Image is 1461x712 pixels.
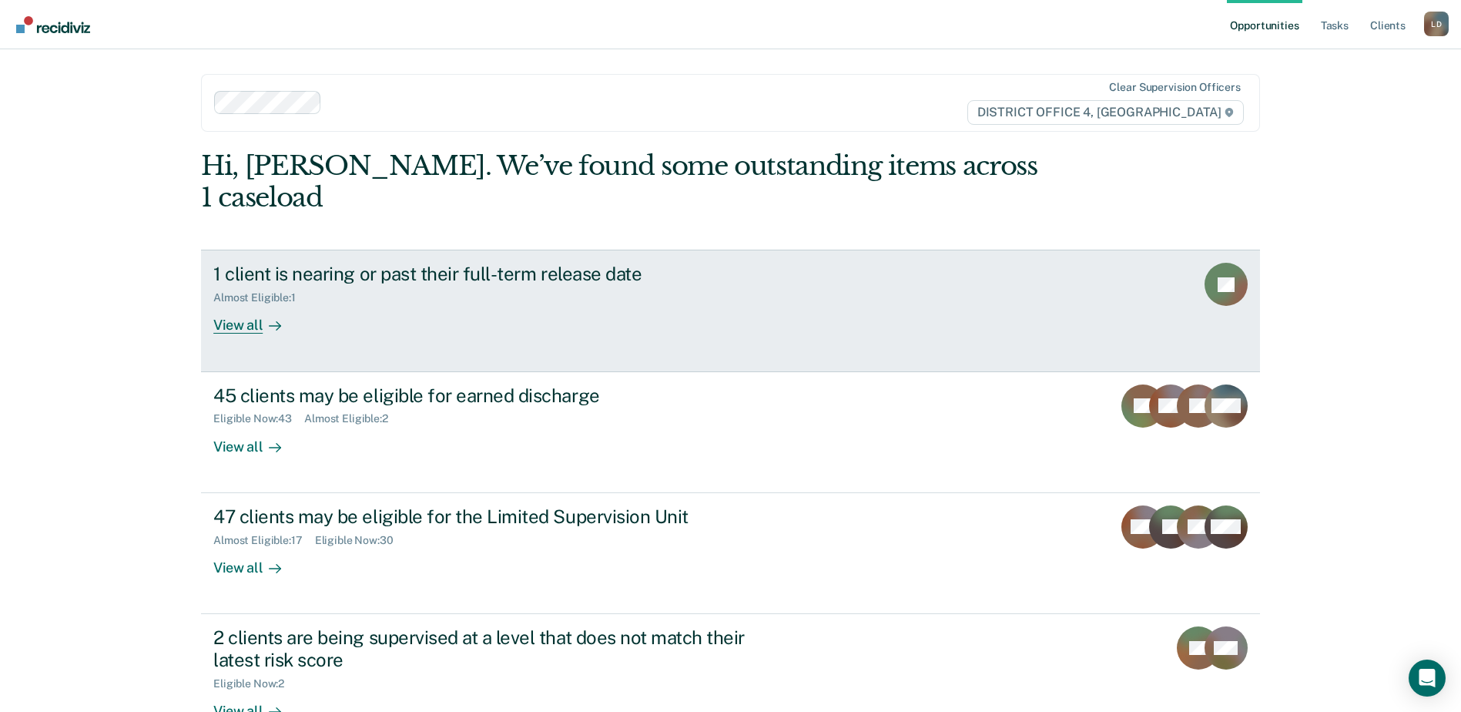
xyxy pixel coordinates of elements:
div: Clear supervision officers [1109,81,1240,94]
a: 1 client is nearing or past their full-term release dateAlmost Eligible:1View all [201,250,1260,371]
div: 2 clients are being supervised at a level that does not match their latest risk score [213,626,754,671]
div: Eligible Now : 43 [213,412,304,425]
a: 45 clients may be eligible for earned dischargeEligible Now:43Almost Eligible:2View all [201,372,1260,493]
span: DISTRICT OFFICE 4, [GEOGRAPHIC_DATA] [967,100,1244,125]
div: Almost Eligible : 2 [304,412,400,425]
div: Almost Eligible : 17 [213,534,315,547]
div: Hi, [PERSON_NAME]. We’ve found some outstanding items across 1 caseload [201,150,1048,213]
div: 47 clients may be eligible for the Limited Supervision Unit [213,505,754,528]
div: L D [1424,12,1449,36]
div: Eligible Now : 2 [213,677,297,690]
a: 47 clients may be eligible for the Limited Supervision UnitAlmost Eligible:17Eligible Now:30View all [201,493,1260,614]
button: Profile dropdown button [1424,12,1449,36]
div: 45 clients may be eligible for earned discharge [213,385,754,407]
div: Almost Eligible : 1 [213,291,308,304]
div: View all [213,546,300,576]
div: View all [213,304,300,334]
div: View all [213,425,300,455]
div: 1 client is nearing or past their full-term release date [213,263,754,285]
div: Eligible Now : 30 [315,534,406,547]
div: Open Intercom Messenger [1409,660,1446,697]
img: Recidiviz [16,16,90,33]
